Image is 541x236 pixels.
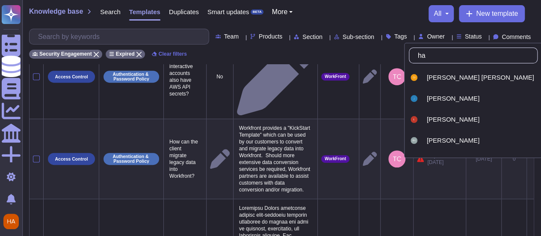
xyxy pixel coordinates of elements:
[411,116,417,123] img: user
[502,34,531,40] span: Comments
[409,68,538,87] div: Catalina Mihaela Toea
[39,51,92,57] span: Security Engagement
[106,72,156,81] p: Authentication & Password Policy
[169,9,199,15] span: Duplicates
[34,29,209,44] input: Search by keywords
[411,74,417,81] img: user
[409,93,423,104] div: Jean Charles Alexandre
[409,72,423,83] div: Catalina Mihaela Toea
[409,135,423,146] div: Richa Kaul
[129,9,160,15] span: Templates
[470,155,498,162] div: [DATE]
[505,155,523,162] div: 0
[427,137,479,144] span: [PERSON_NAME]
[167,54,203,99] p: Do the interactive accounts also have AWS API secrets?
[302,34,322,40] span: Section
[388,68,405,85] img: user
[272,9,293,15] button: More
[2,212,25,231] button: user
[237,122,314,195] p: Workfront provides a "KickStart Template" which can be used by our customers to convert and migra...
[409,114,423,125] div: Lisa Hamilton
[459,5,525,22] button: New template
[427,116,534,123] div: Lisa Hamilton
[427,159,462,166] span: [DATE]
[106,154,156,163] p: Authentication & Password Policy
[411,95,417,102] img: user
[272,9,287,15] span: More
[476,10,518,17] span: New template
[259,33,282,39] span: Products
[100,9,121,15] span: Search
[325,157,346,161] span: WorkFront
[427,95,479,102] span: [PERSON_NAME]
[207,9,249,15] span: Smart updates
[159,51,187,57] span: Clear filters
[465,33,482,39] span: Status
[414,48,537,63] input: Search by keywords
[224,33,239,39] span: Team
[55,157,88,161] p: Access Control
[394,33,407,39] span: Tags
[210,73,230,80] p: No
[409,152,538,171] div: Sean Haahr
[251,9,263,15] div: BETA
[116,51,135,57] span: Expired
[29,8,83,15] span: Knowledge base
[427,74,534,81] div: Catalina Mihaela Toea
[434,10,441,17] span: all
[388,150,405,167] img: user
[411,137,417,144] img: user
[409,110,538,129] div: Lisa Hamilton
[427,116,479,123] span: [PERSON_NAME]
[409,89,538,108] div: Jean Charles Alexandre
[427,33,444,39] span: Owner
[427,137,534,144] div: Richa Kaul
[167,136,203,182] p: How can the client migrate legacy data into Workfront?
[343,34,374,40] span: Sub-section
[434,10,449,17] button: all
[55,75,88,79] p: Access Control
[427,95,534,102] div: Jean Charles Alexandre
[409,131,538,150] div: Richa Kaul
[427,74,534,81] span: [PERSON_NAME] [PERSON_NAME]
[3,214,19,229] img: user
[325,75,346,79] span: WorkFront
